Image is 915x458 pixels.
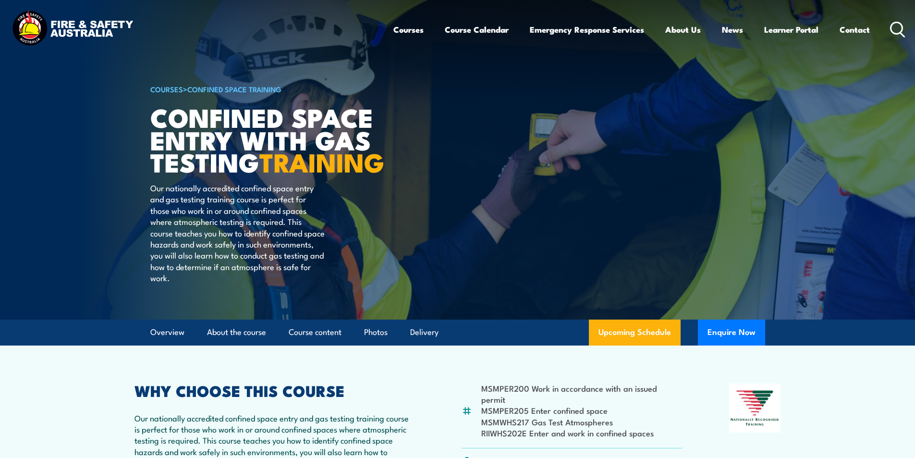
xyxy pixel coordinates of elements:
[722,17,743,42] a: News
[289,320,342,345] a: Course content
[481,383,683,405] li: MSMPER200 Work in accordance with an issued permit
[259,141,384,181] strong: TRAINING
[481,427,683,438] li: RIIWHS202E Enter and work in confined spaces
[134,384,415,397] h2: WHY CHOOSE THIS COURSE
[150,106,388,173] h1: Confined Space Entry with Gas Testing
[729,384,781,433] img: Nationally Recognised Training logo.
[410,320,439,345] a: Delivery
[150,84,183,94] a: COURSES
[393,17,424,42] a: Courses
[150,182,326,284] p: Our nationally accredited confined space entry and gas testing training course is perfect for tho...
[150,83,388,95] h6: >
[481,405,683,416] li: MSMPER205 Enter confined space
[665,17,701,42] a: About Us
[481,416,683,427] li: MSMWHS217 Gas Test Atmospheres
[364,320,388,345] a: Photos
[187,84,281,94] a: Confined Space Training
[445,17,509,42] a: Course Calendar
[150,320,184,345] a: Overview
[589,320,681,346] a: Upcoming Schedule
[764,17,818,42] a: Learner Portal
[207,320,266,345] a: About the course
[698,320,765,346] button: Enquire Now
[530,17,644,42] a: Emergency Response Services
[840,17,870,42] a: Contact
